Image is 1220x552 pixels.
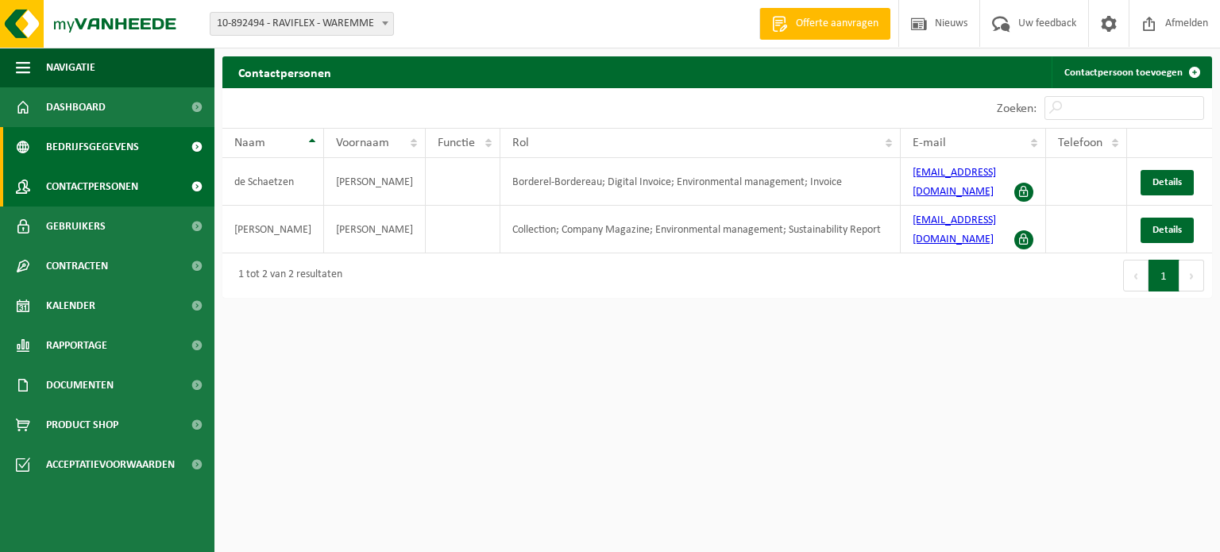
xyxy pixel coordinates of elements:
[46,48,95,87] span: Navigatie
[1123,260,1149,291] button: Previous
[210,12,394,36] span: 10-892494 - RAVIFLEX - WAREMME
[46,87,106,127] span: Dashboard
[1179,260,1204,291] button: Next
[1141,218,1194,243] a: Details
[512,137,529,149] span: Rol
[46,326,107,365] span: Rapportage
[759,8,890,40] a: Offerte aanvragen
[234,137,265,149] span: Naam
[913,137,946,149] span: E-mail
[46,405,118,445] span: Product Shop
[46,246,108,286] span: Contracten
[222,56,347,87] h2: Contactpersonen
[1141,170,1194,195] a: Details
[1149,260,1179,291] button: 1
[913,167,996,198] a: [EMAIL_ADDRESS][DOMAIN_NAME]
[336,137,389,149] span: Voornaam
[500,158,901,206] td: Borderel-Bordereau; Digital Invoice; Environmental management; Invoice
[210,13,393,35] span: 10-892494 - RAVIFLEX - WAREMME
[46,445,175,484] span: Acceptatievoorwaarden
[1152,177,1182,187] span: Details
[46,167,138,207] span: Contactpersonen
[46,127,139,167] span: Bedrijfsgegevens
[46,365,114,405] span: Documenten
[792,16,882,32] span: Offerte aanvragen
[913,214,996,245] a: [EMAIL_ADDRESS][DOMAIN_NAME]
[324,158,426,206] td: [PERSON_NAME]
[222,206,324,253] td: [PERSON_NAME]
[438,137,475,149] span: Functie
[997,102,1037,115] label: Zoeken:
[230,261,342,290] div: 1 tot 2 van 2 resultaten
[222,158,324,206] td: de Schaetzen
[1052,56,1210,88] a: Contactpersoon toevoegen
[46,286,95,326] span: Kalender
[1152,225,1182,235] span: Details
[324,206,426,253] td: [PERSON_NAME]
[1058,137,1102,149] span: Telefoon
[46,207,106,246] span: Gebruikers
[500,206,901,253] td: Collection; Company Magazine; Environmental management; Sustainability Report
